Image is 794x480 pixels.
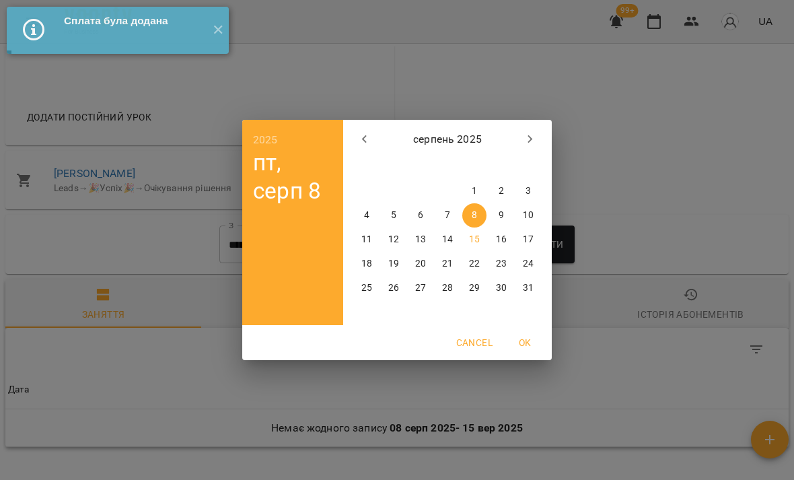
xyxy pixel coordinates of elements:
[388,281,399,295] p: 26
[516,159,540,172] span: нд
[391,209,396,222] p: 5
[523,233,534,246] p: 17
[361,281,372,295] p: 25
[355,203,379,228] button: 4
[503,331,546,355] button: OK
[355,159,379,172] span: пн
[408,252,433,276] button: 20
[489,252,513,276] button: 23
[456,335,493,351] span: Cancel
[469,281,480,295] p: 29
[382,252,406,276] button: 19
[435,203,460,228] button: 7
[361,233,372,246] p: 11
[499,209,504,222] p: 9
[435,276,460,300] button: 28
[489,159,513,172] span: сб
[382,228,406,252] button: 12
[388,233,399,246] p: 12
[469,257,480,271] p: 22
[388,257,399,271] p: 19
[516,252,540,276] button: 24
[355,276,379,300] button: 25
[489,179,513,203] button: 2
[523,257,534,271] p: 24
[516,276,540,300] button: 31
[462,276,486,300] button: 29
[382,203,406,228] button: 5
[445,209,450,222] p: 7
[355,228,379,252] button: 11
[516,228,540,252] button: 17
[496,233,507,246] p: 16
[408,159,433,172] span: ср
[451,331,498,355] button: Cancel
[462,203,486,228] button: 8
[462,179,486,203] button: 1
[253,131,278,149] button: 2025
[526,184,531,198] p: 3
[408,203,433,228] button: 6
[489,276,513,300] button: 30
[442,257,453,271] p: 21
[499,184,504,198] p: 2
[382,276,406,300] button: 26
[408,276,433,300] button: 27
[509,335,541,351] span: OK
[489,228,513,252] button: 16
[516,203,540,228] button: 10
[364,209,369,222] p: 4
[442,233,453,246] p: 14
[355,252,379,276] button: 18
[516,179,540,203] button: 3
[523,281,534,295] p: 31
[415,281,426,295] p: 27
[415,233,426,246] p: 13
[415,257,426,271] p: 20
[469,233,480,246] p: 15
[435,228,460,252] button: 14
[435,159,460,172] span: чт
[435,252,460,276] button: 21
[442,281,453,295] p: 28
[381,131,515,147] p: серпень 2025
[472,209,477,222] p: 8
[462,228,486,252] button: 15
[496,257,507,271] p: 23
[472,184,477,198] p: 1
[253,149,322,204] button: пт, серп 8
[496,281,507,295] p: 30
[408,228,433,252] button: 13
[361,257,372,271] p: 18
[382,159,406,172] span: вт
[64,13,202,28] div: Сплата була додана
[462,159,486,172] span: пт
[418,209,423,222] p: 6
[462,252,486,276] button: 22
[489,203,513,228] button: 9
[523,209,534,222] p: 10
